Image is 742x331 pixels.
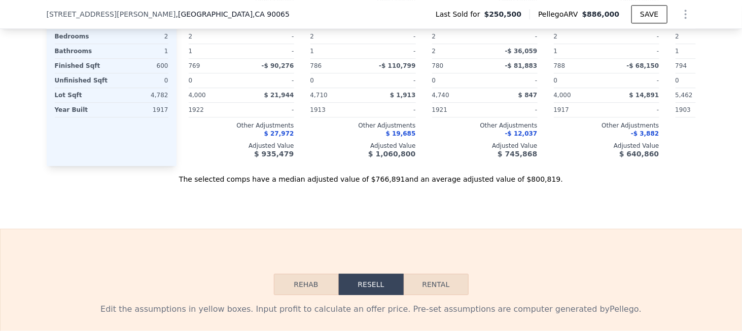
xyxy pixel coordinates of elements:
[243,103,294,117] div: -
[676,92,693,99] span: 5,462
[676,44,726,58] div: 1
[676,103,726,117] div: 1903
[386,130,416,137] span: $ 19,685
[432,142,538,150] div: Adjusted Value
[189,33,193,40] span: 2
[310,92,328,99] span: 4,710
[432,103,483,117] div: 1921
[55,103,110,117] div: Year Built
[365,29,416,44] div: -
[609,103,659,117] div: -
[274,274,339,295] button: Rehab
[498,150,537,158] span: $ 745,868
[262,62,294,69] span: -$ 90,276
[264,92,294,99] span: $ 21,944
[189,92,206,99] span: 4,000
[505,48,538,55] span: -$ 36,059
[676,33,680,40] span: 2
[432,62,444,69] span: 780
[554,142,659,150] div: Adjusted Value
[189,77,193,84] span: 0
[554,121,659,130] div: Other Adjustments
[253,10,290,18] span: , CA 90065
[310,103,361,117] div: 1913
[55,44,110,58] div: Bathrooms
[487,73,538,88] div: -
[538,9,582,19] span: Pellego ARV
[432,33,436,40] span: 2
[390,92,415,99] span: $ 1,913
[436,9,484,19] span: Last Sold for
[243,44,294,58] div: -
[310,77,314,84] span: 0
[310,121,416,130] div: Other Adjustments
[627,62,659,69] span: -$ 68,150
[189,121,294,130] div: Other Adjustments
[619,150,659,158] span: $ 640,860
[189,142,294,150] div: Adjusted Value
[189,62,200,69] span: 769
[505,62,538,69] span: -$ 81,883
[254,150,294,158] span: $ 935,479
[310,33,314,40] span: 2
[518,92,538,99] span: $ 847
[432,77,436,84] span: 0
[432,121,538,130] div: Other Adjustments
[189,44,239,58] div: 1
[609,73,659,88] div: -
[365,73,416,88] div: -
[176,9,290,19] span: , [GEOGRAPHIC_DATA]
[55,303,688,315] div: Edit the assumptions in yellow boxes. Input profit to calculate an offer price. Pre-set assumptio...
[114,88,168,102] div: 4,782
[487,29,538,44] div: -
[609,29,659,44] div: -
[404,274,469,295] button: Rental
[554,62,566,69] span: 788
[243,73,294,88] div: -
[432,44,483,58] div: 2
[114,59,168,73] div: 600
[243,29,294,44] div: -
[676,62,687,69] span: 794
[114,73,168,88] div: 0
[487,103,538,117] div: -
[554,103,605,117] div: 1917
[114,44,168,58] div: 1
[114,29,168,44] div: 2
[505,130,538,137] span: -$ 12,037
[554,44,605,58] div: 1
[484,9,522,19] span: $250,500
[365,44,416,58] div: -
[629,92,659,99] span: $ 14,891
[264,130,294,137] span: $ 27,972
[310,62,322,69] span: 786
[368,150,415,158] span: $ 1,060,800
[55,73,110,88] div: Unfinished Sqft
[609,44,659,58] div: -
[189,103,239,117] div: 1922
[582,10,620,18] span: $886,000
[310,44,361,58] div: 1
[47,166,696,184] div: The selected comps have a median adjusted value of $766,891 and an average adjusted value of $800...
[365,103,416,117] div: -
[379,62,415,69] span: -$ 110,799
[676,4,696,24] button: Show Options
[554,92,571,99] span: 4,000
[631,5,667,23] button: SAVE
[310,142,416,150] div: Adjusted Value
[554,77,558,84] span: 0
[55,59,110,73] div: Finished Sqft
[676,77,680,84] span: 0
[55,88,110,102] div: Lot Sqft
[114,103,168,117] div: 1917
[47,9,176,19] span: [STREET_ADDRESS][PERSON_NAME]
[432,92,449,99] span: 4,740
[554,33,558,40] span: 2
[631,130,659,137] span: -$ 3,882
[55,29,110,44] div: Bedrooms
[339,274,404,295] button: Resell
